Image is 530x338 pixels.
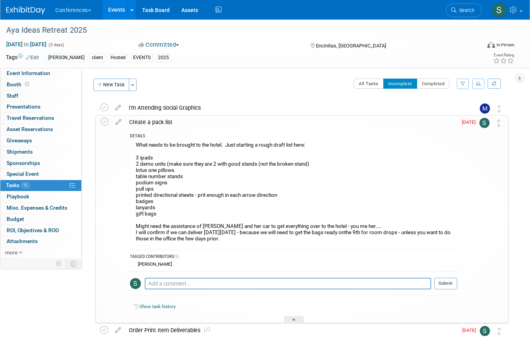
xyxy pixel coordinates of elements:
i: Move task [497,119,501,127]
a: Budget [0,214,81,225]
img: Marygrace LeGros [480,103,490,114]
img: Format-Inperson.png [487,42,495,48]
a: ROI, Objectives & ROO [0,225,81,236]
a: Attachments [0,236,81,247]
img: Sophie Buffo [480,326,490,336]
span: Booth not reserved yet [23,81,31,87]
div: Hosted [108,54,128,62]
span: 1 [200,328,211,333]
span: [DATE] [462,119,479,125]
div: In-Person [496,42,514,48]
span: Shipments [7,149,33,155]
a: edit [111,104,125,111]
a: more [0,247,81,258]
div: Create a pack list [125,116,457,129]
span: [DATE] [462,327,480,333]
span: Travel Reservations [7,115,54,121]
a: edit [111,327,125,334]
i: Move task [497,327,501,335]
span: (3 days) [48,42,64,47]
img: Sophie Buffo [130,278,141,289]
button: All Tasks [354,79,384,89]
a: Giveaways [0,135,81,146]
span: more [5,249,18,256]
div: Order Print Item Deliverables [125,324,458,337]
a: Asset Reservations [0,124,81,135]
div: [PERSON_NAME] [46,54,87,62]
span: Asset Reservations [7,126,53,132]
div: EVENTS [131,54,153,62]
a: Sponsorships [0,158,81,169]
span: Attachments [7,238,38,244]
span: Budget [7,216,24,222]
span: Booth [7,81,31,88]
span: Staff [7,93,18,99]
span: Tasks [6,182,30,188]
div: DETAILS [130,133,457,140]
button: Completed [417,79,450,89]
span: Encinitas, [GEOGRAPHIC_DATA] [316,43,386,49]
a: Staff [0,91,81,102]
img: Sophie Buffo [479,118,490,128]
span: Playbook [7,193,29,200]
div: What needs to be brought to the hotel. Just starting a rough draft list here: 3 ipads 2 demo unit... [130,140,457,246]
a: Search [446,4,482,17]
a: Shipments [0,147,81,158]
i: Move task [497,105,501,112]
span: Special Event [7,171,39,177]
span: Event Information [7,70,50,76]
td: Toggle Event Tabs [66,259,82,269]
button: Committed [136,41,182,49]
a: Special Event [0,169,81,180]
span: Presentations [7,103,40,110]
span: 9% [21,182,30,188]
a: Presentations [0,102,81,112]
img: ExhibitDay [6,7,45,14]
div: TAGGED CONTRIBUTORS [130,254,457,261]
span: Sponsorships [7,160,40,166]
img: Sophie Buffo [492,3,507,18]
div: Event Rating [493,53,514,57]
span: to [23,41,30,47]
div: [PERSON_NAME] [136,261,172,267]
div: 2025 [156,54,171,62]
button: New Task [93,79,129,91]
div: I'm Attending Social Graphics [125,101,464,114]
a: Travel Reservations [0,113,81,124]
a: Event Information [0,68,81,79]
span: Misc. Expenses & Credits [7,205,67,211]
span: [DATE] [DATE] [6,41,47,48]
a: Tasks9% [0,180,81,191]
div: client [90,54,105,62]
a: Misc. Expenses & Credits [0,203,81,214]
td: Tags [6,53,39,62]
a: Edit [26,55,39,60]
td: Personalize Event Tab Strip [52,259,66,269]
button: Incomplete [383,79,417,89]
a: Playbook [0,191,81,202]
span: Giveaways [7,137,32,144]
span: Search [456,7,474,13]
span: ROI, Objectives & ROO [7,227,59,233]
a: Show task history [140,304,175,309]
span: (1) [174,254,179,259]
button: Submit [434,278,457,289]
a: edit [112,119,125,126]
a: Booth [0,79,81,90]
div: Aya Ideas Retreat 2025 [4,23,471,37]
div: Event Format [439,40,514,52]
a: Refresh [488,79,501,89]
